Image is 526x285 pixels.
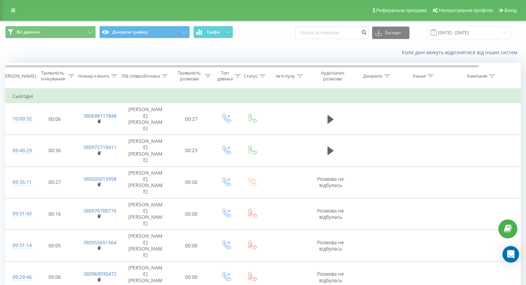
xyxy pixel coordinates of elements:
span: Вихід [505,8,517,13]
a: 380688117848 [83,112,117,119]
td: 00:27 [170,103,213,135]
td: 00:23 [170,135,213,167]
td: 00:00 [170,198,213,230]
div: [PERSON_NAME] [1,73,36,79]
button: Джерела трафіку [99,26,190,38]
div: Джерело [363,73,382,79]
span: Всі дзвінки [17,29,39,35]
a: 380955651564 [83,239,117,246]
td: 00:27 [33,166,76,198]
button: Графік [193,26,233,38]
div: Тривалість очікування [39,70,66,82]
button: Всі дзвінки [5,26,96,38]
div: 10:00:32 [12,112,26,126]
div: 09:40:29 [12,144,26,157]
div: Тип дзвінка [217,70,233,82]
span: Розмова не відбулась [317,239,344,252]
a: 380969930472 [83,271,117,277]
div: ПІБ співробітника [121,73,160,79]
div: Кампанія [467,73,487,79]
div: 09:31:14 [12,239,26,252]
span: Розмова не відбулась [317,207,344,220]
span: Розмова не відбулась [317,271,344,283]
span: Налаштування профілю [439,8,493,13]
td: [PERSON_NAME] [PERSON_NAME] [121,135,170,167]
td: 00:00 [170,166,213,198]
div: Номер клієнта [78,73,109,79]
a: Коли дані можуть відрізнятися вiд інших систем [402,49,521,56]
td: [PERSON_NAME] [PERSON_NAME] [121,166,170,198]
button: Експорт [372,27,409,39]
div: 09:31:43 [12,207,26,220]
td: [PERSON_NAME] [PERSON_NAME] [121,198,170,230]
div: 09:29:46 [12,271,26,284]
a: 380976700776 [83,207,117,214]
div: Open Intercom Messenger [502,246,519,263]
div: Канал [413,73,426,79]
td: 00:36 [33,135,76,167]
div: Ім'я пулу [276,73,295,79]
div: Аудіозапис розмови [316,70,349,82]
a: 380505015958 [83,176,117,182]
td: 00:05 [33,230,76,262]
div: Тривалість розмови [176,70,203,82]
td: [PERSON_NAME] [PERSON_NAME] [121,103,170,135]
span: Реферальна програма [376,8,427,13]
span: Розмова не відбулась [317,176,344,188]
td: 00:06 [33,103,76,135]
div: 09:35:11 [12,176,26,189]
td: 00:00 [170,230,213,262]
input: Пошук за номером [295,27,369,39]
td: [PERSON_NAME] [PERSON_NAME] [121,230,170,262]
span: Графік [207,30,220,35]
td: 00:16 [33,198,76,230]
a: 380972718411 [83,144,117,150]
div: Статус [244,73,258,79]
